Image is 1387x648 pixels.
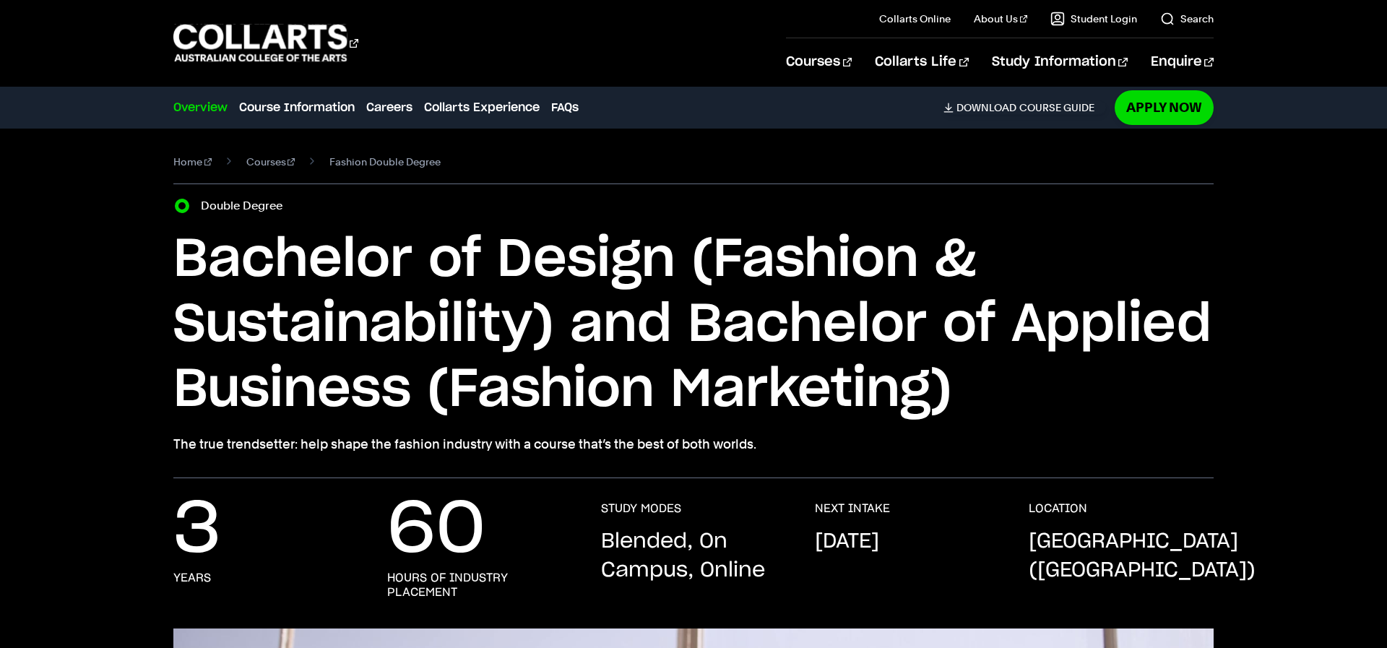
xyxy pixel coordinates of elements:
a: Careers [366,99,412,116]
a: Courses [786,38,852,86]
p: 3 [173,501,221,559]
div: Go to homepage [173,22,358,64]
a: Collarts Online [879,12,951,26]
p: [DATE] [815,527,879,556]
span: Fashion Double Degree [329,152,441,172]
h3: years [173,571,211,585]
a: Search [1160,12,1214,26]
h3: LOCATION [1029,501,1087,516]
p: The true trendsetter: help shape the fashion industry with a course that’s the best of both worlds. [173,434,1214,454]
a: Collarts Experience [424,99,540,116]
h1: Bachelor of Design (Fashion & Sustainability) and Bachelor of Applied Business (Fashion Marketing) [173,228,1214,423]
a: Course Information [239,99,355,116]
a: Home [173,152,212,172]
a: Student Login [1050,12,1137,26]
label: Double Degree [201,196,291,216]
a: About Us [974,12,1027,26]
p: 60 [387,501,485,559]
a: Apply Now [1115,90,1214,124]
a: DownloadCourse Guide [943,101,1106,114]
p: Blended, On Campus, Online [601,527,786,585]
p: [GEOGRAPHIC_DATA] ([GEOGRAPHIC_DATA]) [1029,527,1256,585]
a: Courses [246,152,295,172]
a: Overview [173,99,228,116]
span: Download [956,101,1016,114]
h3: NEXT INTAKE [815,501,890,516]
h3: hours of industry placement [387,571,572,600]
a: Study Information [992,38,1128,86]
a: Collarts Life [875,38,968,86]
h3: STUDY MODES [601,501,681,516]
a: Enquire [1151,38,1214,86]
a: FAQs [551,99,579,116]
